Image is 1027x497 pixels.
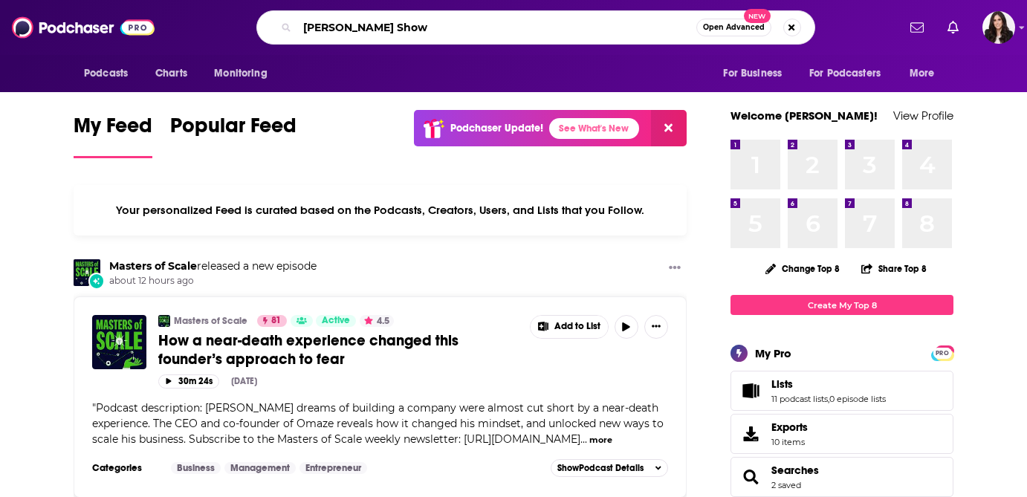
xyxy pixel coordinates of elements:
span: 81 [271,314,281,328]
a: Business [171,462,221,474]
span: For Podcasters [809,63,881,84]
img: User Profile [982,11,1015,44]
span: Show Podcast Details [557,463,644,473]
span: Podcast description: [PERSON_NAME] dreams of building a company were almost cut short by a near-d... [92,401,664,446]
h3: released a new episode [109,259,317,273]
img: Masters of Scale [74,259,100,286]
button: ShowPodcast Details [551,459,668,477]
span: Popular Feed [170,113,297,147]
span: New [744,9,771,23]
a: Entrepreneur [299,462,367,474]
img: Podchaser - Follow, Share and Rate Podcasts [12,13,155,42]
button: Show profile menu [982,11,1015,44]
a: Searches [771,464,819,477]
a: Charts [146,59,196,88]
a: How a near-death experience changed this founder’s approach to fear [158,331,519,368]
span: Lists [771,377,793,391]
a: Lists [771,377,886,391]
h3: Categories [92,462,159,474]
a: View Profile [893,108,953,123]
a: Lists [736,380,765,401]
span: " [92,401,664,446]
span: Exports [736,423,765,444]
span: about 12 hours ago [109,275,317,288]
button: open menu [74,59,147,88]
img: How a near-death experience changed this founder’s approach to fear [92,315,146,369]
a: My Feed [74,113,152,158]
button: open menu [713,59,800,88]
span: Add to List [554,321,600,332]
span: Exports [771,420,808,434]
button: open menu [899,59,953,88]
button: open menu [800,59,902,88]
span: Active [322,314,350,328]
div: My Pro [755,346,791,360]
button: Show More Button [531,316,608,338]
span: Monitoring [214,63,267,84]
span: PRO [933,348,951,359]
a: Show notifications dropdown [904,15,930,40]
span: How a near-death experience changed this founder’s approach to fear [158,331,459,368]
button: Open AdvancedNew [696,19,771,36]
a: Create My Top 8 [730,295,953,315]
a: 0 episode lists [829,394,886,404]
div: New Episode [88,273,105,289]
span: Searches [730,457,953,497]
span: Lists [730,371,953,411]
a: Welcome [PERSON_NAME]! [730,108,878,123]
div: [DATE] [231,376,257,386]
button: Show More Button [644,315,668,339]
a: Masters of Scale [109,259,197,273]
span: For Business [723,63,782,84]
button: 4.5 [360,315,394,327]
span: Logged in as RebeccaShapiro [982,11,1015,44]
a: 81 [257,315,287,327]
button: more [589,434,612,446]
button: Show More Button [663,259,687,278]
a: Searches [736,467,765,487]
span: My Feed [74,113,152,147]
button: Change Top 8 [757,259,849,278]
a: Masters of Scale [174,315,247,327]
a: Show notifications dropdown [942,15,965,40]
span: , [828,394,829,404]
span: More [910,63,935,84]
a: See What's New [549,118,639,139]
p: Podchaser Update! [450,122,543,134]
div: Your personalized Feed is curated based on the Podcasts, Creators, Users, and Lists that you Follow. [74,185,687,235]
button: Share Top 8 [861,254,927,283]
button: open menu [204,59,286,88]
a: 2 saved [771,480,801,490]
span: Charts [155,63,187,84]
a: Exports [730,414,953,454]
span: Open Advanced [703,24,765,31]
a: Management [224,462,296,474]
img: Masters of Scale [158,315,170,327]
a: Popular Feed [170,113,297,158]
span: Podcasts [84,63,128,84]
a: PRO [933,347,951,358]
a: Active [316,315,356,327]
span: 10 items [771,437,808,447]
div: Search podcasts, credits, & more... [256,10,815,45]
button: 30m 24s [158,374,219,389]
span: ... [580,432,587,446]
input: Search podcasts, credits, & more... [297,16,696,39]
a: 11 podcast lists [771,394,828,404]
